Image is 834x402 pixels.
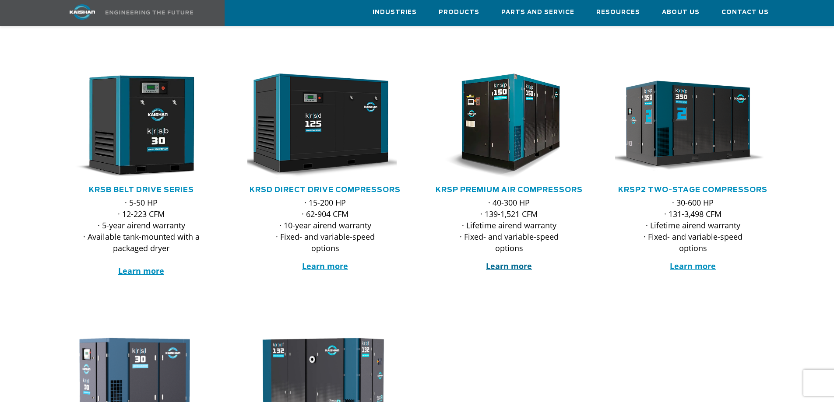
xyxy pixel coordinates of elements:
[247,73,403,178] div: krsd125
[81,197,202,276] p: · 5-50 HP · 12-223 CFM · 5-year airend warranty · Available tank-mounted with a packaged dryer
[373,7,417,17] span: Industries
[618,186,767,193] a: KRSP2 Two-Stage Compressors
[265,197,386,254] p: · 15-200 HP · 62-904 CFM · 10-year airend warranty · Fixed- and variable-speed options
[615,73,771,178] div: krsp350
[670,261,716,271] a: Learn more
[662,0,700,24] a: About Us
[436,186,583,193] a: KRSP Premium Air Compressors
[633,197,753,254] p: · 30-600 HP · 131-3,498 CFM · Lifetime airend warranty · Fixed- and variable-speed options
[373,0,417,24] a: Industries
[721,0,769,24] a: Contact Us
[596,0,640,24] a: Resources
[662,7,700,17] span: About Us
[118,266,164,276] a: Learn more
[57,73,213,178] img: krsb30
[425,73,581,178] img: krsp150
[63,73,219,178] div: krsb30
[721,7,769,17] span: Contact Us
[302,261,348,271] a: Learn more
[241,73,397,178] img: krsd125
[486,261,532,271] a: Learn more
[49,4,115,20] img: kaishan logo
[596,7,640,17] span: Resources
[501,7,574,17] span: Parts and Service
[609,73,764,178] img: krsp350
[439,7,479,17] span: Products
[89,186,194,193] a: KRSB Belt Drive Series
[431,73,587,178] div: krsp150
[439,0,479,24] a: Products
[250,186,401,193] a: KRSD Direct Drive Compressors
[449,197,570,254] p: · 40-300 HP · 139-1,521 CFM · Lifetime airend warranty · Fixed- and variable-speed options
[106,10,193,14] img: Engineering the future
[501,0,574,24] a: Parts and Service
